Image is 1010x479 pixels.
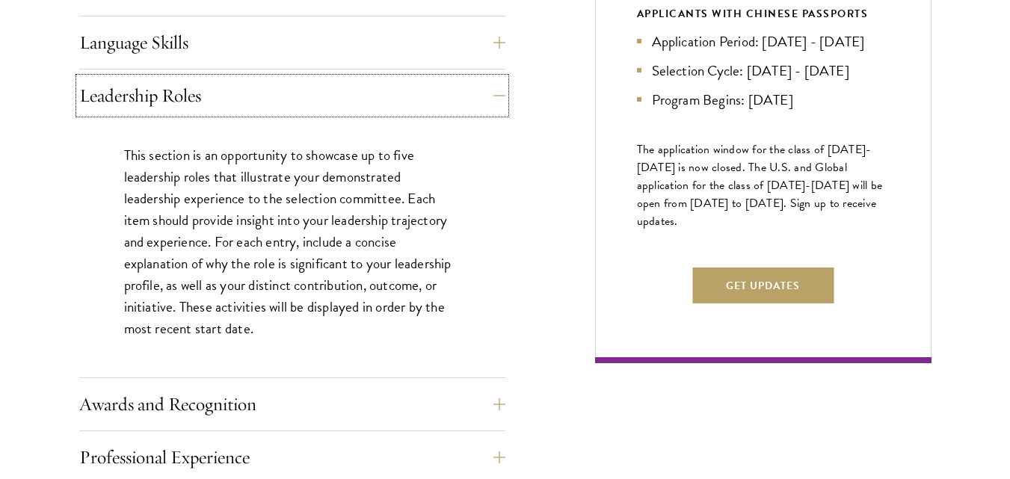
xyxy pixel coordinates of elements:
[79,78,505,114] button: Leadership Roles
[79,439,505,475] button: Professional Experience
[637,60,890,81] li: Selection Cycle: [DATE] - [DATE]
[124,144,461,340] p: This section is an opportunity to showcase up to five leadership roles that illustrate your demon...
[637,4,890,23] div: APPLICANTS WITH CHINESE PASSPORTS
[79,386,505,422] button: Awards and Recognition
[692,268,834,303] button: Get Updates
[79,25,505,61] button: Language Skills
[637,89,890,111] li: Program Begins: [DATE]
[637,140,883,230] span: The application window for the class of [DATE]-[DATE] is now closed. The U.S. and Global applicat...
[637,31,890,52] li: Application Period: [DATE] - [DATE]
